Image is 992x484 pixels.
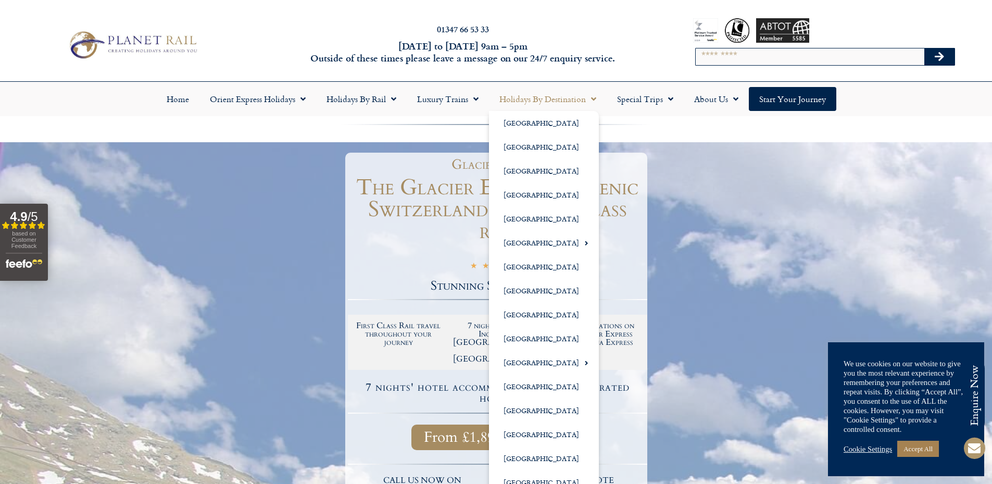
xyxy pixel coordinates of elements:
[489,135,599,159] a: [GEOGRAPHIC_DATA]
[684,87,749,111] a: About Us
[348,177,647,242] h1: The Glacier Express & Scenic Switzerland by First Class rail
[348,280,647,292] h2: Stunning Swiss Scenery
[489,446,599,470] a: [GEOGRAPHIC_DATA]
[199,87,316,111] a: Orient Express Holidays
[489,231,599,255] a: [GEOGRAPHIC_DATA]
[489,255,599,279] a: [GEOGRAPHIC_DATA]
[844,444,892,454] a: Cookie Settings
[470,259,525,273] div: 5/5
[355,321,443,346] h2: First Class Rail travel throughout your journey
[489,399,599,423] a: [GEOGRAPHIC_DATA]
[411,425,583,450] a: From £1,895 per person
[5,87,987,111] nav: Menu
[482,261,489,273] i: ★
[353,158,642,171] h1: Glacier Express
[844,359,969,434] div: We use cookies on our website to give you the most relevant experience by remembering your prefer...
[749,87,836,111] a: Start your Journey
[489,111,599,135] a: [GEOGRAPHIC_DATA]
[897,441,939,457] a: Accept All
[470,261,477,273] i: ★
[489,159,599,183] a: [GEOGRAPHIC_DATA]
[316,87,407,111] a: Holidays by Rail
[489,87,607,111] a: Holidays by Destination
[437,23,489,35] a: 01347 66 53 33
[489,303,599,327] a: [GEOGRAPHIC_DATA]
[489,375,599,399] a: [GEOGRAPHIC_DATA]
[489,423,599,446] a: [GEOGRAPHIC_DATA]
[156,87,199,111] a: Home
[489,351,599,375] a: [GEOGRAPHIC_DATA]
[407,87,489,111] a: Luxury Trains
[489,327,599,351] a: [GEOGRAPHIC_DATA]
[349,382,646,404] h4: 7 nights' hotel accommodation at highly-rated hotels
[267,40,659,65] h6: [DATE] to [DATE] 9am – 5pm Outside of these times please leave a message on our 24/7 enquiry serv...
[489,279,599,303] a: [GEOGRAPHIC_DATA]
[453,321,542,363] h2: 7 nights / 8 days Inc. Chur, [GEOGRAPHIC_DATA] & [GEOGRAPHIC_DATA]
[607,87,684,111] a: Special Trips
[924,48,955,65] button: Search
[489,207,599,231] a: [GEOGRAPHIC_DATA]
[489,183,599,207] a: [GEOGRAPHIC_DATA]
[424,431,571,444] span: From £1,895 per person
[64,28,200,61] img: Planet Rail Train Holidays Logo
